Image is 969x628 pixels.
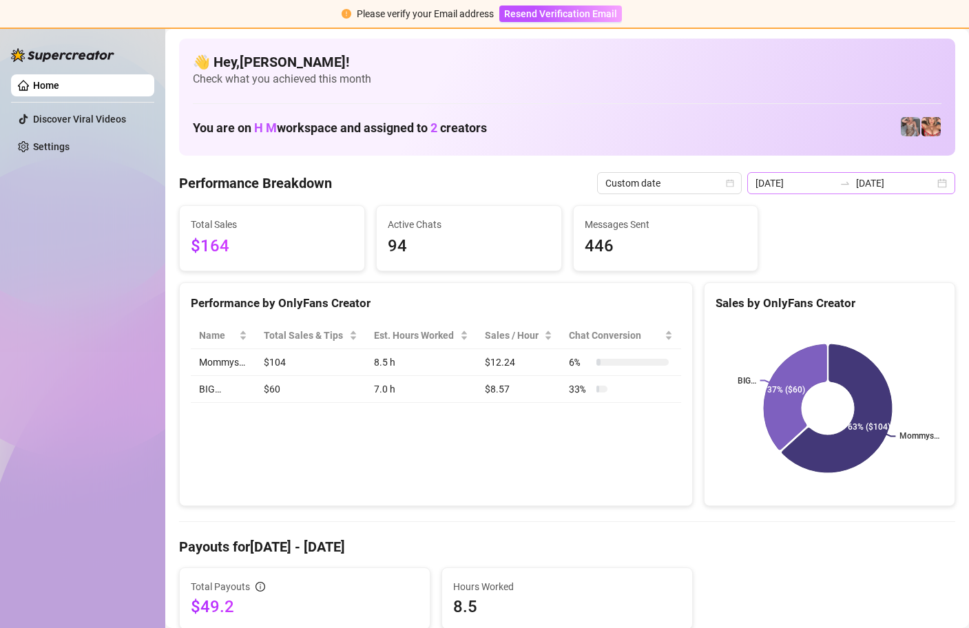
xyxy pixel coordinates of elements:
input: Start date [756,176,834,191]
div: Sales by OnlyFans Creator [716,294,944,313]
th: Name [191,322,256,349]
span: $164 [191,233,353,260]
span: Active Chats [388,217,550,232]
span: Resend Verification Email [504,8,617,19]
span: exclamation-circle [342,9,351,19]
text: BIG… [738,376,756,386]
span: Name [199,328,236,343]
span: Custom date [605,173,733,193]
span: Chat Conversion [569,328,662,343]
td: $60 [256,376,366,403]
td: $12.24 [477,349,561,376]
div: Please verify your Email address [357,6,494,21]
span: 33 % [569,381,591,397]
th: Chat Conversion [561,322,681,349]
a: Home [33,80,59,91]
a: Settings [33,141,70,152]
h4: 👋 Hey, [PERSON_NAME] ! [193,52,941,72]
td: BIG… [191,376,256,403]
td: 8.5 h [366,349,477,376]
span: swap-right [840,178,851,189]
img: pennylondonvip [901,117,920,136]
button: Resend Verification Email [499,6,622,22]
span: 8.5 [453,596,681,618]
td: 7.0 h [366,376,477,403]
img: pennylondon [921,117,941,136]
input: End date [856,176,935,191]
td: Mommys… [191,349,256,376]
td: $8.57 [477,376,561,403]
span: Total Sales [191,217,353,232]
span: $49.2 [191,596,419,618]
span: 446 [585,233,747,260]
span: Check what you achieved this month [193,72,941,87]
th: Sales / Hour [477,322,561,349]
span: Hours Worked [453,579,681,594]
h4: Payouts for [DATE] - [DATE] [179,537,955,556]
div: Performance by OnlyFans Creator [191,294,681,313]
img: logo-BBDzfeDw.svg [11,48,114,62]
span: to [840,178,851,189]
a: Discover Viral Videos [33,114,126,125]
span: Messages Sent [585,217,747,232]
span: info-circle [256,582,265,592]
span: Total Payouts [191,579,250,594]
th: Total Sales & Tips [256,322,366,349]
span: H M [254,121,277,135]
span: 6 % [569,355,591,370]
span: Sales / Hour [485,328,541,343]
h1: You are on workspace and assigned to creators [193,121,487,136]
h4: Performance Breakdown [179,174,332,193]
text: Mommys… [899,432,939,441]
span: Total Sales & Tips [264,328,346,343]
span: 94 [388,233,550,260]
span: calendar [726,179,734,187]
td: $104 [256,349,366,376]
div: Est. Hours Worked [374,328,457,343]
span: 2 [430,121,437,135]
